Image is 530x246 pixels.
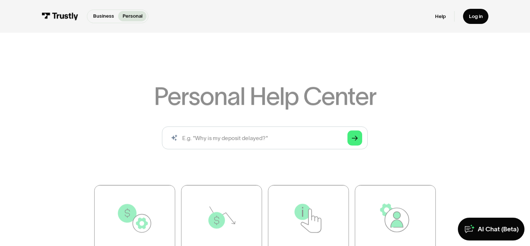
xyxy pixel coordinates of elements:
form: Search [162,126,368,149]
div: AI Chat (Beta) [478,225,519,233]
img: Trustly Logo [42,13,78,20]
a: AI Chat (Beta) [458,218,524,240]
div: Log in [469,13,483,20]
a: Help [435,13,446,20]
a: Business [89,11,118,21]
h1: Personal Help Center [154,84,376,108]
p: Personal [123,13,142,20]
input: search [162,126,368,149]
a: Log in [463,9,488,24]
p: Business [93,13,114,20]
a: Personal [118,11,146,21]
